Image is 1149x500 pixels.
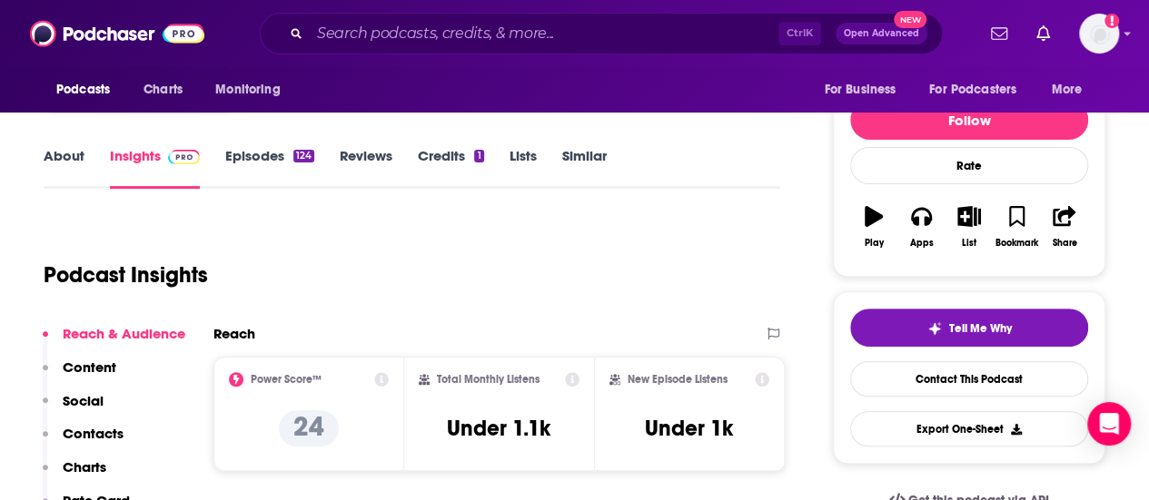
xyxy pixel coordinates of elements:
[63,325,185,342] p: Reach & Audience
[824,77,896,103] span: For Business
[962,238,976,249] div: List
[63,425,124,442] p: Contacts
[645,415,733,442] h3: Under 1k
[1079,14,1119,54] button: Show profile menu
[63,458,106,475] p: Charts
[44,147,84,189] a: About
[30,16,204,51] img: Podchaser - Follow, Share and Rate Podcasts
[63,358,116,376] p: Content
[1029,18,1057,49] a: Show notifications dropdown
[628,373,728,386] h2: New Episode Listens
[1041,194,1088,260] button: Share
[917,73,1043,107] button: open menu
[510,147,537,189] a: Lists
[850,361,1088,397] a: Contact This Podcast
[132,73,193,107] a: Charts
[293,150,314,162] div: 124
[310,19,778,48] input: Search podcasts, credits, & more...
[447,415,550,442] h3: Under 1.1k
[43,458,106,492] button: Charts
[778,22,821,45] span: Ctrl K
[418,147,483,189] a: Credits1
[562,147,607,189] a: Similar
[1079,14,1119,54] span: Logged in as calellac
[1039,73,1105,107] button: open menu
[929,77,1016,103] span: For Podcasters
[844,29,919,38] span: Open Advanced
[850,100,1088,140] button: Follow
[1079,14,1119,54] img: User Profile
[63,392,104,409] p: Social
[225,147,314,189] a: Episodes124
[43,425,124,458] button: Contacts
[910,238,934,249] div: Apps
[1052,238,1076,249] div: Share
[203,73,303,107] button: open menu
[993,194,1040,260] button: Bookmark
[927,321,942,336] img: tell me why sparkle
[279,410,339,446] p: 24
[215,77,280,103] span: Monitoring
[144,77,183,103] span: Charts
[897,194,945,260] button: Apps
[949,321,1012,336] span: Tell Me Why
[44,261,208,289] h1: Podcast Insights
[260,13,943,54] div: Search podcasts, credits, & more...
[946,194,993,260] button: List
[43,358,116,392] button: Content
[168,150,200,164] img: Podchaser Pro
[811,73,918,107] button: open menu
[43,325,185,358] button: Reach & Audience
[894,11,926,28] span: New
[474,150,483,162] div: 1
[850,411,1088,446] button: Export One-Sheet
[850,194,897,260] button: Play
[865,238,884,249] div: Play
[1104,14,1119,28] svg: Add a profile image
[850,309,1088,347] button: tell me why sparkleTell Me Why
[850,147,1088,184] div: Rate
[251,373,322,386] h2: Power Score™
[43,392,104,426] button: Social
[836,23,927,44] button: Open AdvancedNew
[1087,402,1131,446] div: Open Intercom Messenger
[340,147,392,189] a: Reviews
[984,18,1015,49] a: Show notifications dropdown
[110,147,200,189] a: InsightsPodchaser Pro
[44,73,134,107] button: open menu
[1052,77,1083,103] span: More
[213,325,255,342] h2: Reach
[995,238,1038,249] div: Bookmark
[56,77,110,103] span: Podcasts
[437,373,540,386] h2: Total Monthly Listens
